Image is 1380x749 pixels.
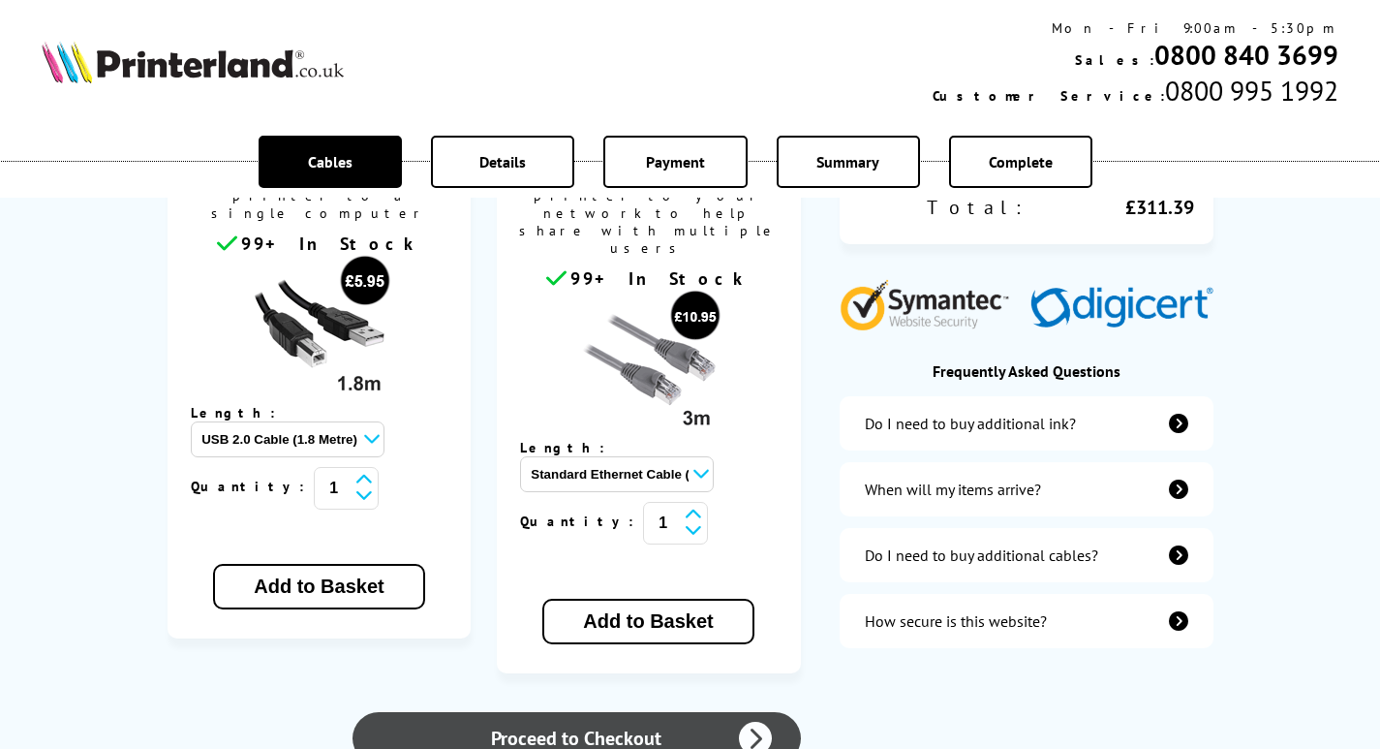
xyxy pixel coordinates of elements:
span: 0800 995 1992 [1165,73,1338,109]
div: When will my items arrive? [865,480,1041,499]
span: Details [479,152,526,172]
span: Quantity: [520,513,643,530]
a: secure-website [840,594,1213,648]
img: Symantec Website Security [840,275,1023,330]
img: Ethernet cable [576,290,721,435]
span: 99+ In Stock [570,267,751,290]
img: usb cable [246,255,391,400]
span: Payment [646,152,705,172]
div: How secure is this website? [865,611,1047,631]
span: 99+ In Stock [241,233,421,255]
span: Sales: [1075,51,1154,69]
div: Do I need to buy additional ink? [865,414,1076,433]
img: Digicert [1030,287,1213,330]
a: items-arrive [840,462,1213,516]
span: Cables [308,152,353,172]
span: Connects your printer to a single computer [177,165,462,232]
span: Summary [816,152,879,172]
span: Length: [191,404,294,421]
img: Printerland Logo [42,41,344,83]
span: Quantity: [191,478,314,495]
div: Frequently Asked Questions [840,361,1213,381]
button: Add to Basket [213,564,424,609]
a: additional-ink [840,396,1213,451]
div: Mon - Fri 9:00am - 5:30pm [933,19,1338,37]
div: Do I need to buy additional cables? [865,546,1098,565]
span: Connects your printer to your network to help share with multiple users [506,165,791,266]
a: 0800 840 3699 [1154,37,1338,73]
span: Complete [989,152,1053,172]
a: additional-cables [840,528,1213,582]
div: Total: [859,195,1027,220]
button: Add to Basket [542,599,753,644]
span: Customer Service: [933,87,1165,105]
span: Length: [520,439,624,456]
div: £311.39 [1027,195,1194,220]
